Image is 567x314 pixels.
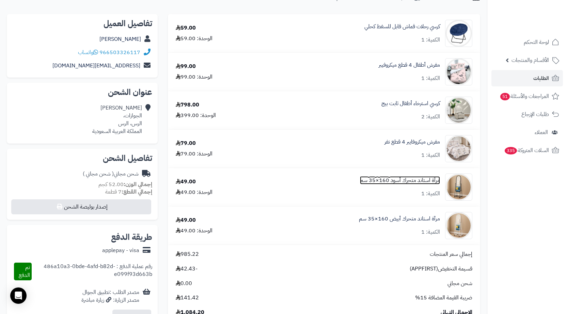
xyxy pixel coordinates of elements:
[99,48,140,56] a: 966503326117
[445,173,472,201] img: 1753188072-1-90x90.jpg
[83,170,114,178] span: ( شحن مجاني )
[111,233,152,241] h2: طريقة الدفع
[19,263,30,279] span: تم الدفع
[421,190,440,198] div: الكمية: 1
[124,180,152,188] strong: إجمالي الوزن:
[415,294,472,302] span: ضريبة القيمة المضافة 15%
[421,113,440,121] div: الكمية: 2
[524,37,549,47] span: لوحة التحكم
[98,180,152,188] small: 52.00 كجم
[491,70,563,86] a: الطلبات
[102,247,139,254] div: applepay - visa
[92,104,142,135] div: [PERSON_NAME] الجوازات، الرس، الرس المملكة العربية السعودية
[500,93,510,100] span: 51
[176,188,212,196] div: الوحدة: 49.00
[364,23,440,31] a: كرسي رحلات قماش قابل للسفط كحلي
[445,212,472,239] img: 1753188266-1-90x90.jpg
[176,294,199,302] span: 141.42
[511,55,549,65] span: الأقسام والمنتجات
[421,75,440,82] div: الكمية: 1
[12,19,152,28] h2: تفاصيل العميل
[176,265,198,273] span: -42.43
[12,88,152,96] h2: عنوان الشحن
[504,146,549,155] span: السلات المتروكة
[81,296,139,304] div: مصدر الزيارة: زيارة مباشرة
[379,61,440,69] a: مفرش أطفال 4 قطع ميكروفيبر
[12,154,152,162] h2: تفاصيل الشحن
[99,35,141,43] a: [PERSON_NAME]
[11,199,151,214] button: إصدار بوليصة الشحن
[176,35,212,43] div: الوحدة: 59.00
[176,24,196,32] div: 59.00
[491,34,563,50] a: لوحة التحكم
[533,73,549,83] span: الطلبات
[384,138,440,146] a: مفرش ميكروفايبر 4 قطع نفر
[78,48,98,56] a: واتساب
[10,287,27,304] div: Open Intercom Messenger
[176,139,196,147] div: 79.00
[421,151,440,159] div: الكمية: 1
[445,135,472,162] img: 1752752723-1-90x90.jpg
[491,142,563,159] a: السلات المتروكة335
[176,216,196,224] div: 49.00
[176,63,196,70] div: 99.00
[105,188,152,196] small: 7 قطعة
[445,20,472,47] img: 1732721657-110102090203-90x90.jpg
[505,147,517,154] span: 335
[122,188,152,196] strong: إجمالي القطع:
[81,288,139,304] div: مصدر الطلب :تطبيق الجوال
[83,170,139,178] div: شحن مجاني
[32,263,152,280] div: رقم عملية الدفع : 486a10a3-0bde-4afd-b82d-e099f93d663b
[491,124,563,141] a: العملاء
[381,100,440,108] a: كرسي استرخاء أطفال ثابت بيج
[52,62,140,70] a: [EMAIL_ADDRESS][DOMAIN_NAME]
[491,88,563,104] a: المراجعات والأسئلة51
[500,92,549,101] span: المراجعات والأسئلة
[491,106,563,122] a: طلبات الإرجاع
[521,110,549,119] span: طلبات الإرجاع
[176,150,212,158] div: الوحدة: 79.00
[421,36,440,44] div: الكمية: 1
[445,97,472,124] img: 1750229818-1-90x90.jpg
[410,265,472,273] span: قسيمة التخفيض(APPFIRST)
[359,215,440,223] a: مرآة استاند متحرك أبيض 160×35 سم
[445,58,472,85] img: 1736335087-110203010067-90x90.jpg
[176,227,212,235] div: الوحدة: 49.00
[176,178,196,186] div: 49.00
[176,280,192,287] span: 0.00
[430,250,472,258] span: إجمالي سعر المنتجات
[447,280,472,287] span: شحن مجاني
[176,250,199,258] span: 985.22
[176,101,199,109] div: 798.00
[535,128,548,137] span: العملاء
[421,228,440,236] div: الكمية: 1
[176,112,216,119] div: الوحدة: 399.00
[176,73,212,81] div: الوحدة: 99.00
[360,177,440,184] a: مرآة استاند متحرك أسود 160×35 سم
